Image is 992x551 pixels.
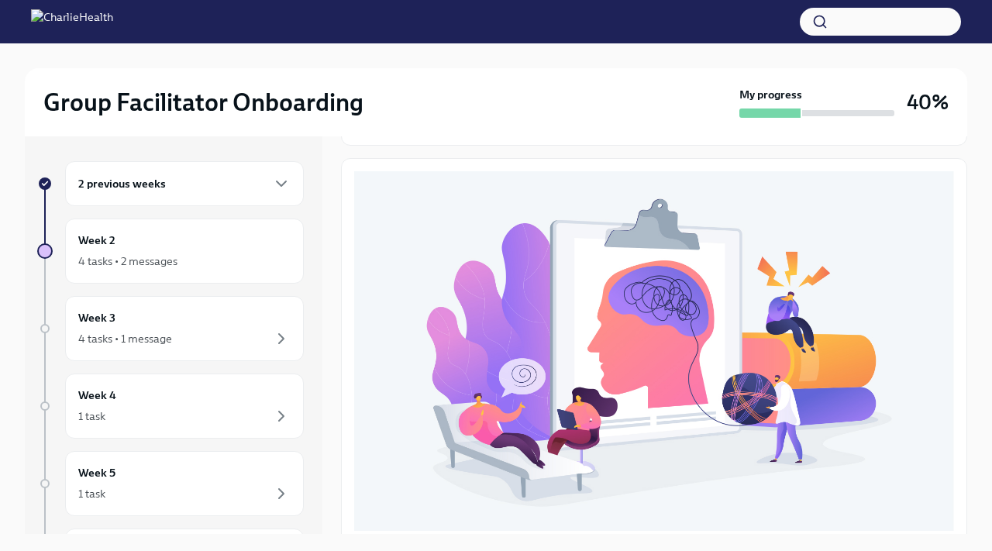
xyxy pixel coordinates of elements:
div: 2 previous weeks [65,161,304,206]
h6: 2 previous weeks [78,175,166,192]
a: Week 34 tasks • 1 message [37,296,304,361]
div: 1 task [78,486,105,501]
h2: Group Facilitator Onboarding [43,87,363,118]
div: 4 tasks • 2 messages [78,253,177,269]
a: Week 24 tasks • 2 messages [37,219,304,284]
a: Week 41 task [37,374,304,439]
h3: 40% [907,88,949,116]
h6: Week 3 [78,309,115,326]
h6: Week 5 [78,464,115,481]
h6: Week 2 [78,232,115,249]
img: CharlieHealth [31,9,113,34]
button: Zoom image [354,171,954,531]
h6: Week 4 [78,387,116,404]
div: 1 task [78,408,105,424]
div: 4 tasks • 1 message [78,331,172,346]
a: Week 51 task [37,451,304,516]
strong: My progress [739,87,802,102]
